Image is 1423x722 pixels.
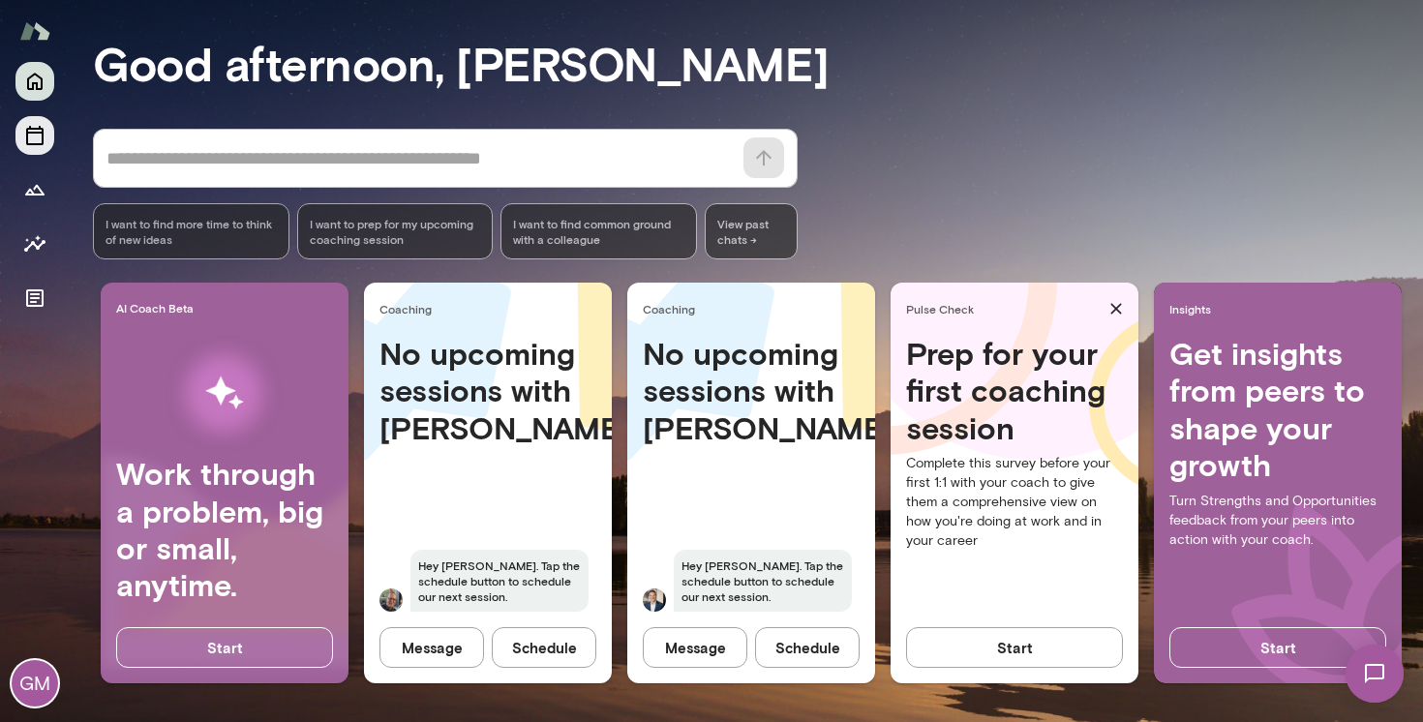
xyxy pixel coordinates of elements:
[15,225,54,263] button: Insights
[106,216,277,247] span: I want to find more time to think of new ideas
[705,203,798,259] span: View past chats ->
[15,116,54,155] button: Sessions
[15,62,54,101] button: Home
[379,627,484,668] button: Message
[674,550,852,612] span: Hey [PERSON_NAME]. Tap the schedule button to schedule our next session.
[755,627,860,668] button: Schedule
[500,203,697,259] div: I want to find common ground with a colleague
[643,301,867,316] span: Coaching
[297,203,494,259] div: I want to prep for my upcoming coaching session
[906,335,1123,446] h4: Prep for your first coaching session
[93,36,1423,90] h3: Good afternoon, [PERSON_NAME]
[116,455,333,604] h4: Work through a problem, big or small, anytime.
[410,550,589,612] span: Hey [PERSON_NAME]. Tap the schedule button to schedule our next session.
[379,588,403,612] img: Steve Oliver Oliver
[379,301,604,316] span: Coaching
[1169,627,1386,668] button: Start
[15,170,54,209] button: Growth Plan
[906,454,1123,551] p: Complete this survey before your first 1:1 with your coach to give them a comprehensive view on h...
[19,13,50,49] img: Mento
[310,216,481,247] span: I want to prep for my upcoming coaching session
[643,627,747,668] button: Message
[906,627,1123,668] button: Start
[643,588,666,612] img: Mark Zschocke Zschocke
[492,627,596,668] button: Schedule
[513,216,684,247] span: I want to find common ground with a colleague
[138,332,311,455] img: AI Workflows
[1169,492,1386,550] p: Turn Strengths and Opportunities feedback from your peers into action with your coach.
[379,335,596,446] h4: No upcoming sessions with [PERSON_NAME]
[1169,335,1386,484] h4: Get insights from peers to shape your growth
[93,203,289,259] div: I want to find more time to think of new ideas
[643,335,860,446] h4: No upcoming sessions with [PERSON_NAME]
[12,660,58,707] div: GM
[906,301,1102,316] span: Pulse Check
[1169,301,1394,316] span: Insights
[15,279,54,317] button: Documents
[116,627,333,668] button: Start
[116,300,341,316] span: AI Coach Beta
